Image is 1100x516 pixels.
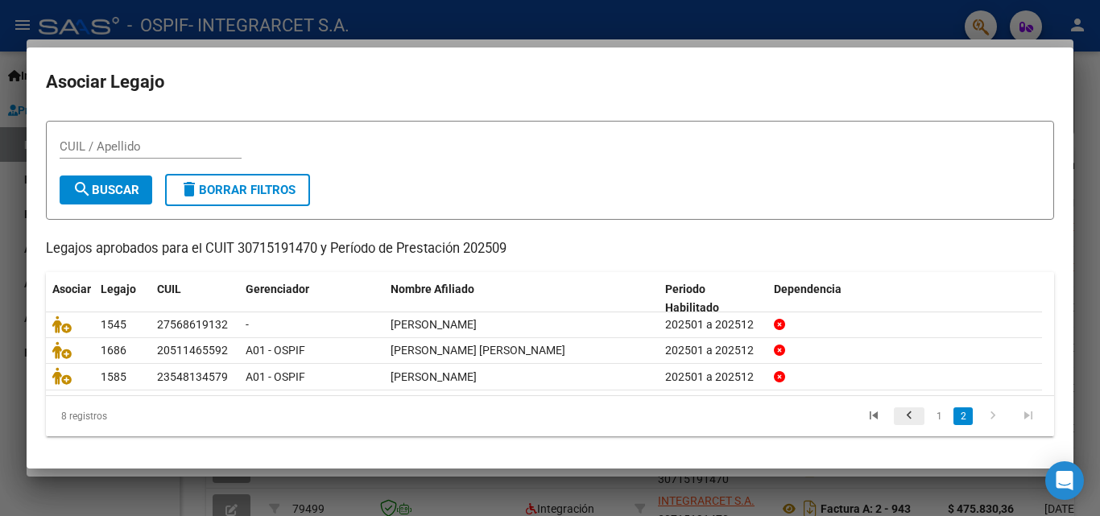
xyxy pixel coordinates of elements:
[72,183,139,197] span: Buscar
[665,283,719,314] span: Periodo Habilitado
[767,272,1042,325] datatable-header-cell: Dependencia
[239,272,384,325] datatable-header-cell: Gerenciador
[157,316,228,334] div: 27568619132
[101,370,126,383] span: 1585
[391,318,477,331] span: CARO NICOLE AMELIE
[157,368,228,386] div: 23548134579
[246,344,305,357] span: A01 - OSPIF
[774,283,842,295] span: Dependencia
[94,272,151,325] datatable-header-cell: Legajo
[659,272,767,325] datatable-header-cell: Periodo Habilitado
[46,239,1054,259] p: Legajos aprobados para el CUIT 30715191470 y Período de Prestación 202509
[52,283,91,295] span: Asociar
[929,407,949,425] a: 1
[60,175,152,204] button: Buscar
[384,272,659,325] datatable-header-cell: Nombre Afiliado
[894,407,924,425] a: go to previous page
[665,368,761,386] div: 202501 a 202512
[951,402,975,430] li: page 2
[151,272,239,325] datatable-header-cell: CUIL
[46,272,94,325] datatable-header-cell: Asociar
[165,174,310,206] button: Borrar Filtros
[665,341,761,360] div: 202501 a 202512
[46,67,1054,97] h2: Asociar Legajo
[953,407,973,425] a: 2
[157,283,181,295] span: CUIL
[1013,407,1044,425] a: go to last page
[391,344,565,357] span: FIGUEREDO THIAGO BENJAMIN
[665,316,761,334] div: 202501 a 202512
[101,283,136,295] span: Legajo
[157,341,228,360] div: 20511465592
[1045,461,1084,500] div: Open Intercom Messenger
[978,407,1008,425] a: go to next page
[72,180,92,199] mat-icon: search
[101,344,126,357] span: 1686
[858,407,889,425] a: go to first page
[391,370,477,383] span: YENZI LIAM
[246,318,249,331] span: -
[246,370,305,383] span: A01 - OSPIF
[101,318,126,331] span: 1545
[927,402,951,430] li: page 1
[46,396,245,436] div: 8 registros
[180,183,296,197] span: Borrar Filtros
[391,283,474,295] span: Nombre Afiliado
[180,180,199,199] mat-icon: delete
[246,283,309,295] span: Gerenciador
